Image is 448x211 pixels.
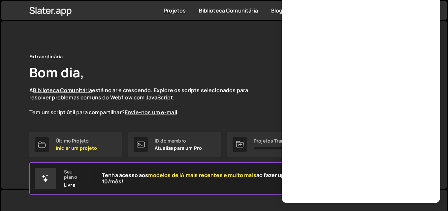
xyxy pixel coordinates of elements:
[33,87,92,94] a: Biblioteca Comunitária
[271,7,289,14] a: Blogue
[125,109,177,116] a: Envie-nos um e-mail
[102,171,342,185] font: ao fazer upgrade por apenas US$ 10/mês!
[164,7,186,14] a: Projetos
[56,138,89,144] font: Último Projeto
[56,145,97,151] font: Iniciar um projeto
[29,53,63,60] font: Extraordinária
[29,87,33,94] font: A
[148,171,256,179] font: modelos de IA mais recentes e muito mais
[29,63,84,81] font: Bom dia,
[29,87,248,101] font: está no ar e crescendo. Explore os scripts selecionados para resolver problemas comuns do Webflow...
[64,169,77,180] font: Seu plano
[102,171,148,179] font: Tenha acesso aos
[29,109,125,116] font: Tem um script útil para compartilhar?
[199,7,258,14] a: Biblioteca Comunitária
[64,182,75,188] font: Livre
[29,132,122,157] a: Último Projeto Iniciar um projeto
[254,138,303,144] font: Projetos Transferidos
[155,145,202,151] font: Atualize para um Pro
[177,109,179,116] font: .
[155,138,186,144] font: ID do membro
